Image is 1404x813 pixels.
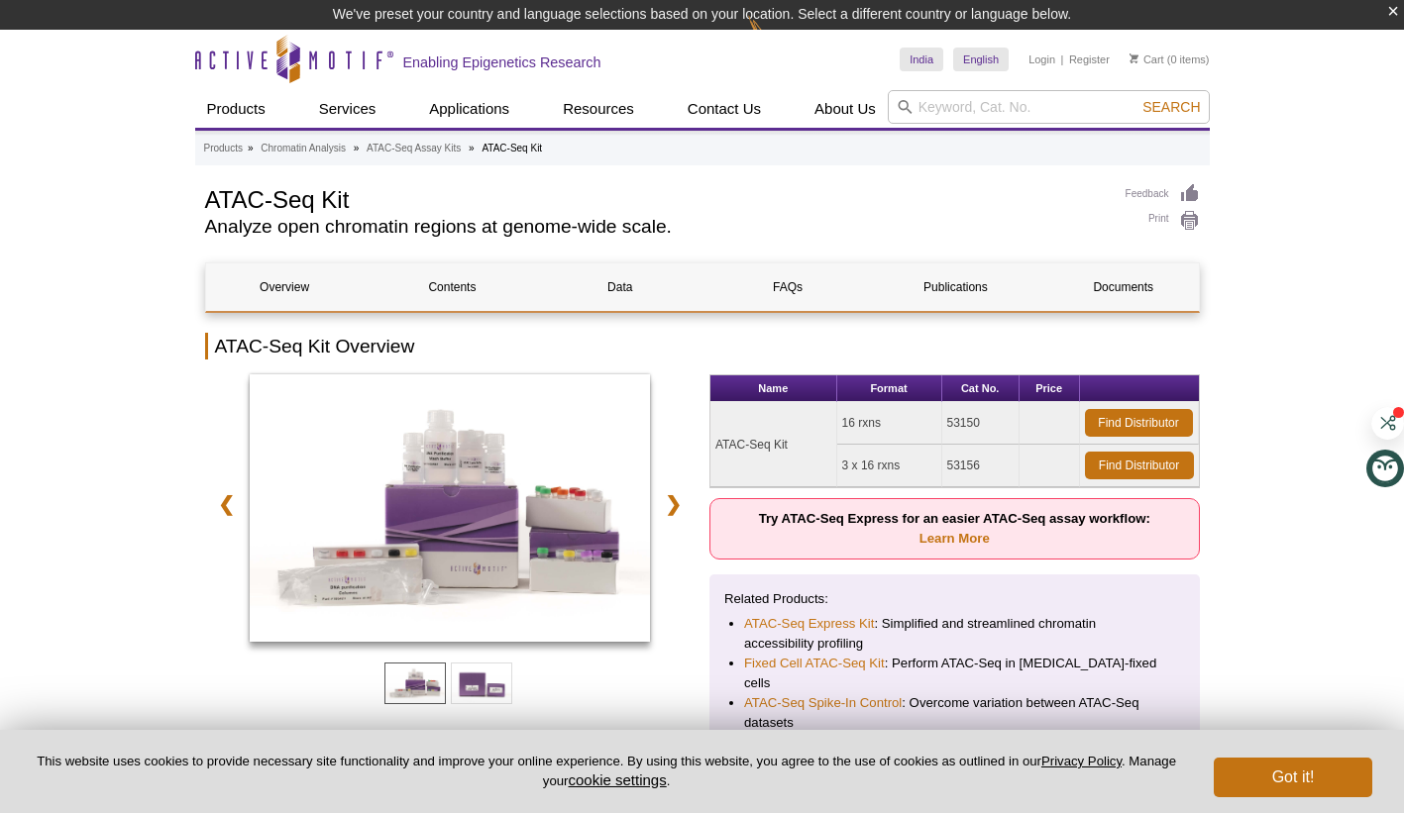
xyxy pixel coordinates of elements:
[1061,48,1064,71] li: |
[206,263,364,311] a: Overview
[803,90,888,128] a: About Us
[744,614,874,634] a: ATAC-Seq Express Kit
[551,90,646,128] a: Resources
[1069,52,1110,66] a: Register
[837,445,942,487] td: 3 x 16 rxns
[724,589,1185,609] p: Related Products:
[759,511,1150,546] strong: Try ATAC-Seq Express for an easier ATAC-Seq assay workflow:
[919,531,990,546] a: Learn More
[744,614,1165,654] li: : Simplified and streamlined chromatin accessibility profiling
[1028,52,1055,66] a: Login
[250,374,651,648] a: ATAC-Seq Kit
[942,445,1020,487] td: 53156
[307,90,388,128] a: Services
[482,143,542,153] li: ATAC-Seq Kit
[250,374,651,642] img: ATAC-Seq Kit
[261,140,346,157] a: Chromatin Analysis
[205,481,248,527] a: ❮
[942,402,1020,445] td: 53150
[1142,99,1200,115] span: Search
[877,263,1034,311] a: Publications
[1020,375,1080,402] th: Price
[748,15,801,61] img: Change Here
[195,90,277,128] a: Products
[568,771,666,788] button: cookie settings
[1085,409,1193,437] a: Find Distributor
[205,218,1106,236] h2: Analyze open chromatin regions at genome-wide scale.
[744,654,1165,693] li: : Perform ATAC-Seq in [MEDICAL_DATA]-fixed cells
[32,753,1181,790] p: This website uses cookies to provide necessary site functionality and improve your online experie...
[1085,452,1194,479] a: Find Distributor
[708,263,866,311] a: FAQs
[1126,210,1200,232] a: Print
[953,48,1009,71] a: English
[837,402,942,445] td: 16 rxns
[1130,48,1210,71] li: (0 items)
[1130,52,1164,66] a: Cart
[676,90,773,128] a: Contact Us
[1136,98,1206,116] button: Search
[354,143,360,153] li: »
[469,143,475,153] li: »
[744,693,1165,733] li: : Overcome variation between ATAC-Seq datasets
[744,693,902,713] a: ATAC-Seq Spike-In Control
[204,140,243,157] a: Products
[942,375,1020,402] th: Cat No.
[1130,53,1138,63] img: Your Cart
[652,481,695,527] a: ❯
[900,48,943,71] a: India
[888,90,1210,124] input: Keyword, Cat. No.
[1041,754,1122,768] a: Privacy Policy
[417,90,521,128] a: Applications
[1214,758,1372,797] button: Got it!
[374,263,531,311] a: Contents
[1126,183,1200,205] a: Feedback
[744,654,885,673] a: Fixed Cell ATAC-Seq Kit
[248,143,254,153] li: »
[837,375,942,402] th: Format
[205,183,1106,213] h1: ATAC-Seq Kit
[205,333,1200,359] h2: ATAC-Seq Kit Overview
[710,402,837,487] td: ATAC-Seq Kit
[367,140,461,157] a: ATAC-Seq Assay Kits
[541,263,699,311] a: Data
[710,375,837,402] th: Name
[1044,263,1202,311] a: Documents
[403,53,601,71] h2: Enabling Epigenetics Research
